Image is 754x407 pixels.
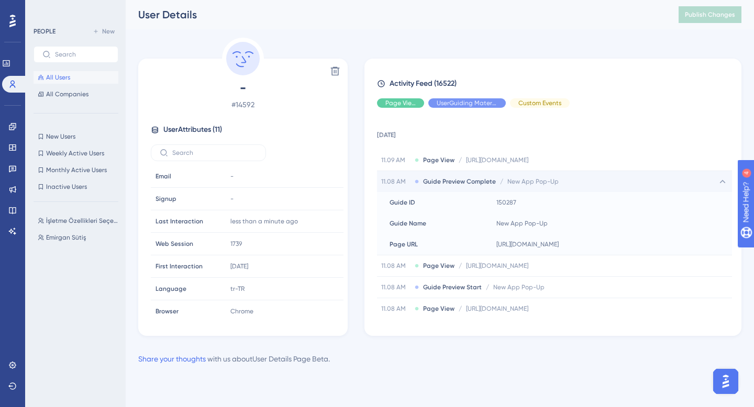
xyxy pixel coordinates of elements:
span: 11.09 AM [381,156,411,164]
span: 1739 [230,240,242,248]
button: All Companies [34,88,118,100]
span: Language [156,285,186,293]
span: tr-TR [230,285,245,293]
span: - [230,172,234,180]
span: 11.08 AM [381,177,411,186]
span: Guide Name [390,219,426,228]
button: Emirgan Sütiş [34,231,125,244]
span: - [151,80,335,96]
button: New [89,25,118,38]
span: [URL][DOMAIN_NAME] [466,304,528,313]
span: Guide Preview Start [423,283,482,291]
time: less than a minute ago [230,218,298,225]
div: User Details [138,7,652,22]
a: Share your thoughts [138,355,206,363]
span: Last Interaction [156,217,203,225]
button: New Users [34,130,118,143]
span: Emirgan Sütiş [46,233,86,242]
span: / [459,262,462,270]
span: First Interaction [156,262,203,270]
span: 11.08 AM [381,283,411,291]
button: Publish Changes [679,6,741,23]
button: Monthly Active Users [34,164,118,176]
span: [URL][DOMAIN_NAME] [496,240,559,248]
span: Activity Feed (16522) [390,77,457,90]
span: Monthly Active Users [46,166,107,174]
span: Web Session [156,240,193,248]
span: 150287 [496,198,516,207]
iframe: UserGuiding AI Assistant Launcher [710,366,741,397]
span: 11.08 AM [381,304,411,313]
span: Page View [385,99,416,107]
span: 11.08 AM [381,262,411,270]
td: [DATE] [377,116,732,150]
span: / [500,177,503,186]
span: Page URL [390,240,418,248]
div: PEOPLE [34,27,56,36]
span: All Users [46,73,70,82]
span: İşletme Özellikleri Seçenler [46,217,120,225]
span: New App Pop-Up [507,177,559,186]
span: Custom Events [518,99,561,107]
span: Weekly Active Users [46,149,104,157]
span: Signup [156,195,176,203]
span: New App Pop-Up [493,283,545,291]
span: Page View [423,156,454,164]
button: Inactive Users [34,180,118,193]
span: All Companies [46,90,88,98]
button: İşletme Özellikleri Seçenler [34,214,125,227]
span: UserGuiding Material [437,99,497,107]
span: / [459,304,462,313]
span: Page View [423,262,454,270]
span: New Users [46,132,75,141]
span: User Attributes ( 11 ) [163,123,222,136]
input: Search [55,51,109,58]
span: New [102,27,115,36]
span: / [459,156,462,164]
span: Page View [423,304,454,313]
span: Need Help? [25,3,65,15]
button: Weekly Active Users [34,147,118,160]
div: with us about User Details Page Beta . [138,353,330,365]
span: Browser [156,307,179,315]
span: New App Pop-Up [496,219,548,228]
button: All Users [34,71,118,84]
span: Chrome [230,307,253,315]
input: Search [172,149,257,156]
span: Guide Preview Complete [423,177,496,186]
span: [URL][DOMAIN_NAME] [466,156,528,164]
span: # 14592 [151,98,335,111]
span: Inactive Users [46,183,87,191]
span: Publish Changes [685,10,735,19]
time: [DATE] [230,263,248,270]
span: Guide ID [390,198,415,207]
span: - [230,195,234,203]
span: [URL][DOMAIN_NAME] [466,262,528,270]
span: / [486,283,489,291]
span: Email [156,172,171,180]
div: 4 [73,5,76,14]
